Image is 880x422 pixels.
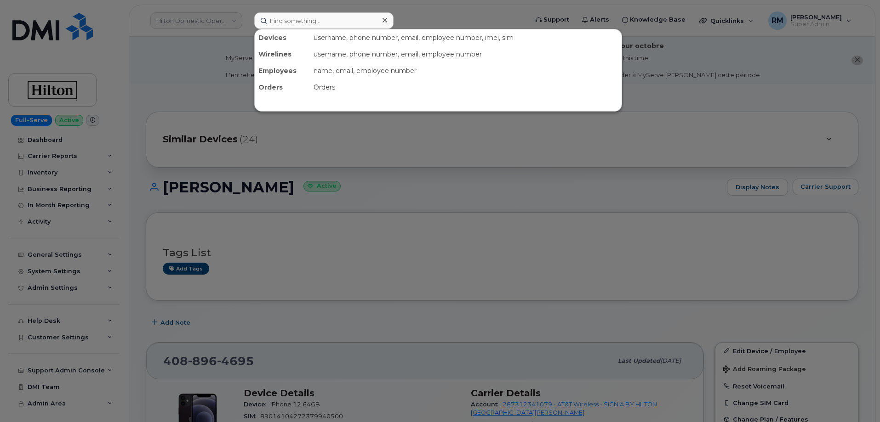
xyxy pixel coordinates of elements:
iframe: Messenger Launcher [840,382,873,415]
div: username, phone number, email, employee number, imei, sim [310,29,622,46]
div: Wirelines [255,46,310,62]
div: Orders [255,79,310,96]
div: Employees [255,62,310,79]
div: username, phone number, email, employee number [310,46,622,62]
div: name, email, employee number [310,62,622,79]
div: Devices [255,29,310,46]
div: Orders [310,79,622,96]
